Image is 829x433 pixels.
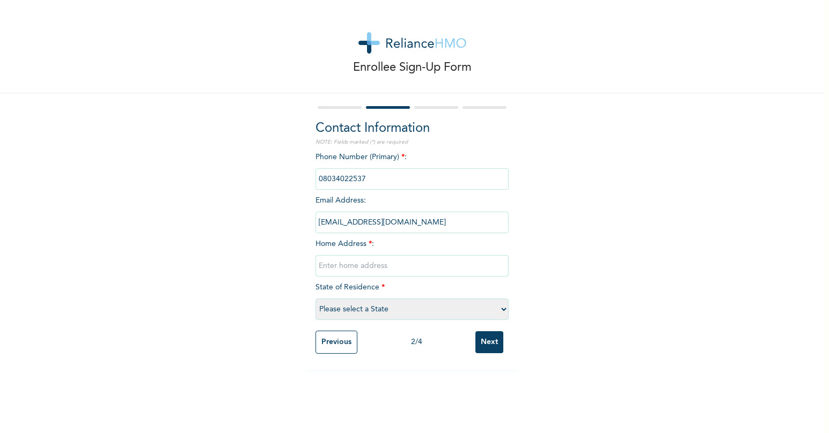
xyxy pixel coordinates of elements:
img: logo [358,32,466,54]
div: 2 / 4 [357,337,475,348]
input: Enter Primary Phone Number [316,168,509,190]
input: Enter email Address [316,212,509,233]
input: Next [475,331,503,353]
p: Enrollee Sign-Up Form [353,59,472,77]
input: Previous [316,331,357,354]
span: Email Address : [316,197,509,226]
h2: Contact Information [316,119,509,138]
span: State of Residence [316,283,509,313]
span: Phone Number (Primary) : [316,153,509,183]
p: NOTE: Fields marked (*) are required [316,138,509,146]
input: Enter home address [316,255,509,277]
span: Home Address : [316,240,509,270]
